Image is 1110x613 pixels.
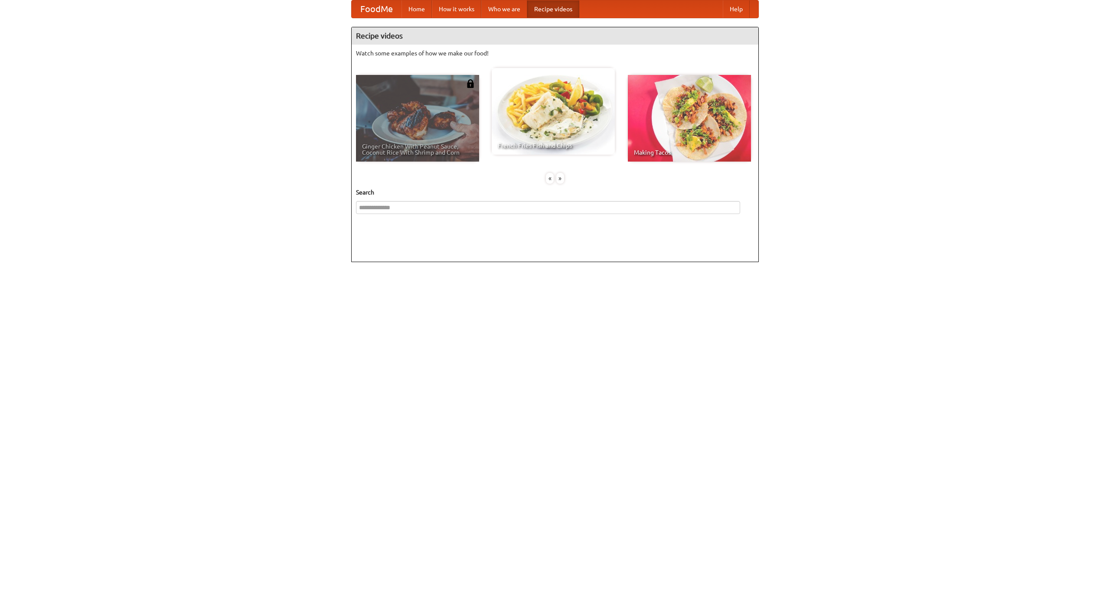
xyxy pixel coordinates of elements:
a: Making Tacos [628,75,751,162]
a: How it works [432,0,481,18]
img: 483408.png [466,79,475,88]
a: French Fries Fish and Chips [492,68,615,155]
a: Help [723,0,750,18]
p: Watch some examples of how we make our food! [356,49,754,58]
span: French Fries Fish and Chips [498,143,609,149]
div: » [556,173,564,184]
h4: Recipe videos [352,27,758,45]
a: Who we are [481,0,527,18]
a: Recipe videos [527,0,579,18]
div: « [546,173,554,184]
a: Home [402,0,432,18]
span: Making Tacos [634,149,745,156]
a: FoodMe [352,0,402,18]
h5: Search [356,188,754,197]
